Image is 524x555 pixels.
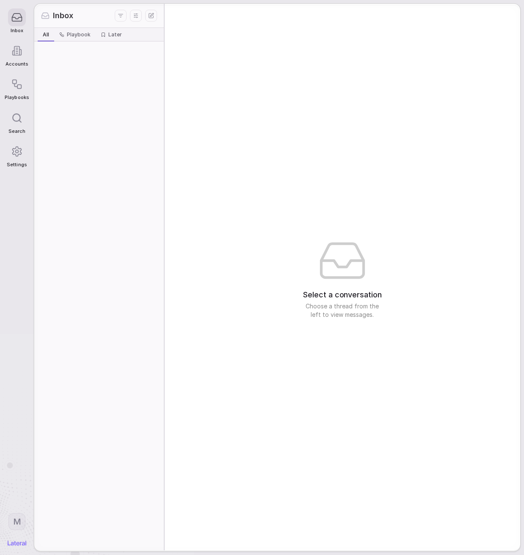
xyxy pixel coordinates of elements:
[11,28,23,33] span: Inbox
[300,302,385,319] span: Choose a thread from the left to view messages.
[5,71,29,104] a: Playbooks
[108,31,122,38] span: Later
[5,95,29,100] span: Playbooks
[8,541,26,546] img: Lateral
[6,61,28,67] span: Accounts
[67,31,91,38] span: Playbook
[5,4,29,38] a: Inbox
[53,10,73,21] span: Inbox
[5,138,29,172] a: Settings
[145,10,157,22] button: New thread
[7,162,27,168] span: Settings
[8,129,25,134] span: Search
[43,31,49,38] span: All
[115,10,127,22] button: Filters
[303,289,382,300] span: Select a conversation
[5,38,29,71] a: Accounts
[130,10,142,22] button: Display settings
[13,516,21,527] span: M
